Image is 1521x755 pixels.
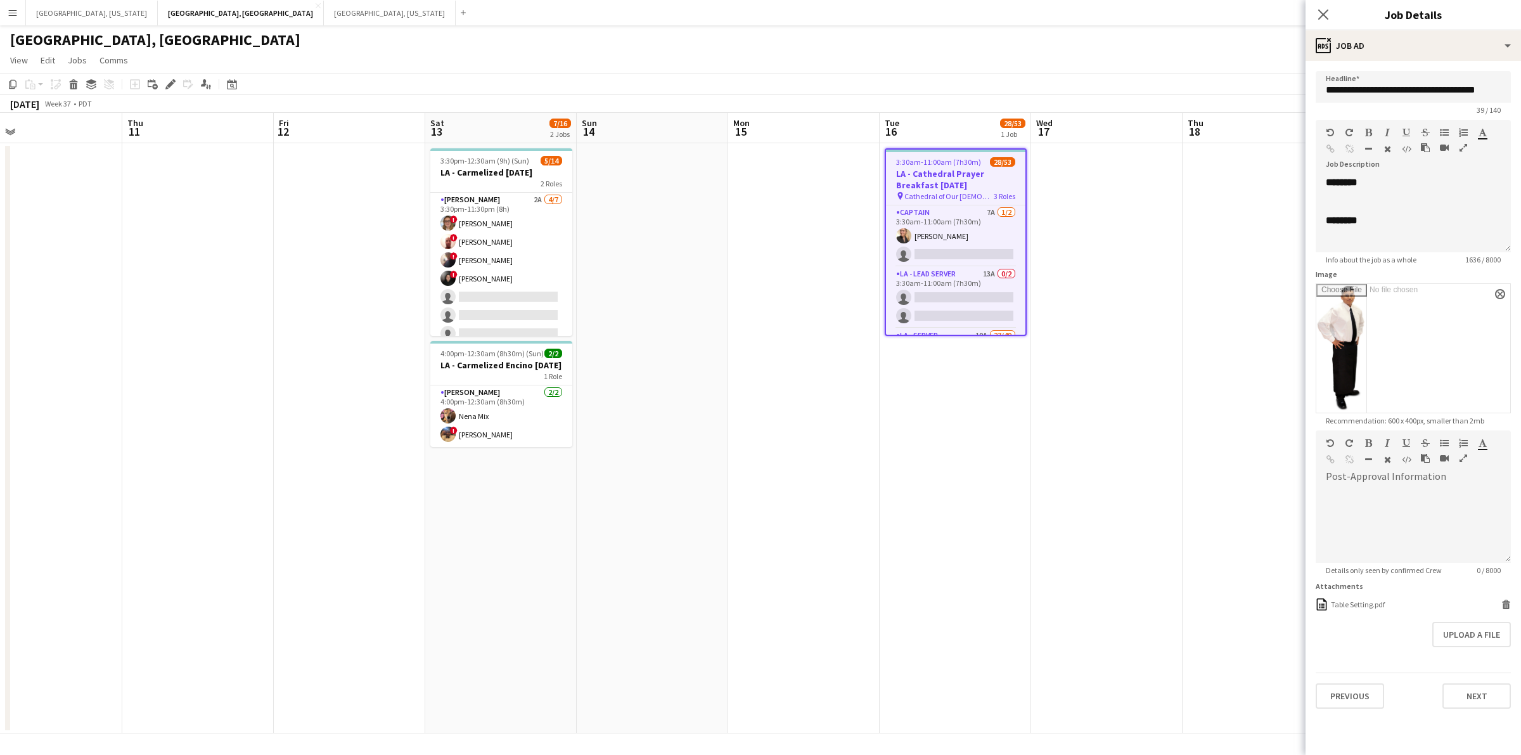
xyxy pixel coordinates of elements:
button: Next [1442,683,1511,709]
span: Cathedral of Our [DEMOGRAPHIC_DATA] of the Angels [904,191,994,201]
button: Ordered List [1459,438,1468,448]
span: 0 / 8000 [1466,565,1511,575]
a: View [5,52,33,68]
button: Underline [1402,438,1411,448]
button: Text Color [1478,127,1487,138]
div: Job Ad [1306,30,1521,61]
button: Clear Formatting [1383,455,1392,465]
span: 39 / 140 [1466,105,1511,115]
span: Week 37 [42,99,74,108]
button: Insert video [1440,453,1449,463]
h3: LA - Carmelized Encino [DATE] [430,359,572,371]
div: 1 Job [1001,129,1025,139]
span: Thu [1188,117,1203,129]
span: 4:00pm-12:30am (8h30m) (Sun) [440,349,544,358]
app-card-role: [PERSON_NAME]2A4/73:30pm-11:30pm (8h)![PERSON_NAME]![PERSON_NAME]![PERSON_NAME]![PERSON_NAME] [430,193,572,346]
button: Ordered List [1459,127,1468,138]
span: ! [450,427,458,434]
span: 7/16 [549,119,571,128]
span: 17 [1034,124,1053,139]
span: Details only seen by confirmed Crew [1316,565,1452,575]
span: 14 [580,124,597,139]
h3: LA - Cathedral Prayer Breakfast [DATE] [886,168,1025,191]
span: 12 [277,124,289,139]
button: [GEOGRAPHIC_DATA], [US_STATE] [324,1,456,25]
app-job-card: 3:30am-11:00am (7h30m)28/53LA - Cathedral Prayer Breakfast [DATE] Cathedral of Our [DEMOGRAPHIC_D... [885,148,1027,336]
button: [GEOGRAPHIC_DATA], [GEOGRAPHIC_DATA] [158,1,324,25]
button: Undo [1326,127,1335,138]
span: 13 [428,124,444,139]
span: Recommendation: 600 x 400px, smaller than 2mb [1316,416,1494,425]
span: ! [450,271,458,278]
button: Paste as plain text [1421,143,1430,153]
app-job-card: 3:30pm-12:30am (9h) (Sun)5/14LA - Carmelized [DATE]2 Roles[PERSON_NAME]2A4/73:30pm-11:30pm (8h)![... [430,148,572,336]
app-card-role: [PERSON_NAME]2/24:00pm-12:30am (8h30m)Nena Mix![PERSON_NAME] [430,385,572,447]
app-job-card: 4:00pm-12:30am (8h30m) (Sun)2/2LA - Carmelized Encino [DATE]1 Role[PERSON_NAME]2/24:00pm-12:30am ... [430,341,572,447]
span: 28/53 [990,157,1015,167]
button: Unordered List [1440,438,1449,448]
span: ! [450,216,458,223]
button: Paste as plain text [1421,453,1430,463]
button: Clear Formatting [1383,144,1392,154]
span: 1636 / 8000 [1455,255,1511,264]
a: Comms [94,52,133,68]
div: Table Setting.pdf [1331,600,1385,609]
button: Underline [1402,127,1411,138]
button: Redo [1345,127,1354,138]
label: Attachments [1316,581,1363,591]
span: Info about the job as a whole [1316,255,1427,264]
button: [GEOGRAPHIC_DATA], [US_STATE] [26,1,158,25]
button: Previous [1316,683,1384,709]
span: 11 [125,124,143,139]
button: Insert video [1440,143,1449,153]
span: 5/14 [541,156,562,165]
span: ! [450,252,458,260]
span: Sun [582,117,597,129]
div: 2 Jobs [550,129,570,139]
button: Upload a file [1432,622,1511,647]
button: Undo [1326,438,1335,448]
app-card-role: LA - Lead Server13A0/23:30am-11:00am (7h30m) [886,267,1025,328]
span: 3:30pm-12:30am (9h) (Sun) [440,156,529,165]
span: Tue [885,117,899,129]
button: Bold [1364,127,1373,138]
span: 15 [731,124,750,139]
h3: LA - Carmelized [DATE] [430,167,572,178]
span: Fri [279,117,289,129]
span: Edit [41,55,55,66]
span: 2/2 [544,349,562,358]
button: Strikethrough [1421,127,1430,138]
div: PDT [79,99,92,108]
span: 1 Role [544,371,562,381]
button: Unordered List [1440,127,1449,138]
a: Jobs [63,52,92,68]
span: Wed [1036,117,1053,129]
span: Thu [127,117,143,129]
span: Jobs [68,55,87,66]
span: ! [450,234,458,242]
span: Mon [733,117,750,129]
span: View [10,55,28,66]
span: 16 [883,124,899,139]
button: HTML Code [1402,455,1411,465]
span: 3 Roles [994,191,1015,201]
div: [DATE] [10,98,39,110]
span: 3:30am-11:00am (7h30m) [896,157,981,167]
a: Edit [35,52,60,68]
app-card-role: Captain7A1/23:30am-11:00am (7h30m)[PERSON_NAME] [886,205,1025,267]
button: Italic [1383,127,1392,138]
button: Strikethrough [1421,438,1430,448]
button: Italic [1383,438,1392,448]
button: Horizontal Line [1364,455,1373,465]
span: 2 Roles [541,179,562,188]
button: Text Color [1478,438,1487,448]
button: Bold [1364,438,1373,448]
button: HTML Code [1402,144,1411,154]
button: Fullscreen [1459,143,1468,153]
h1: [GEOGRAPHIC_DATA], [GEOGRAPHIC_DATA] [10,30,300,49]
h3: Job Details [1306,6,1521,23]
span: 18 [1186,124,1203,139]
